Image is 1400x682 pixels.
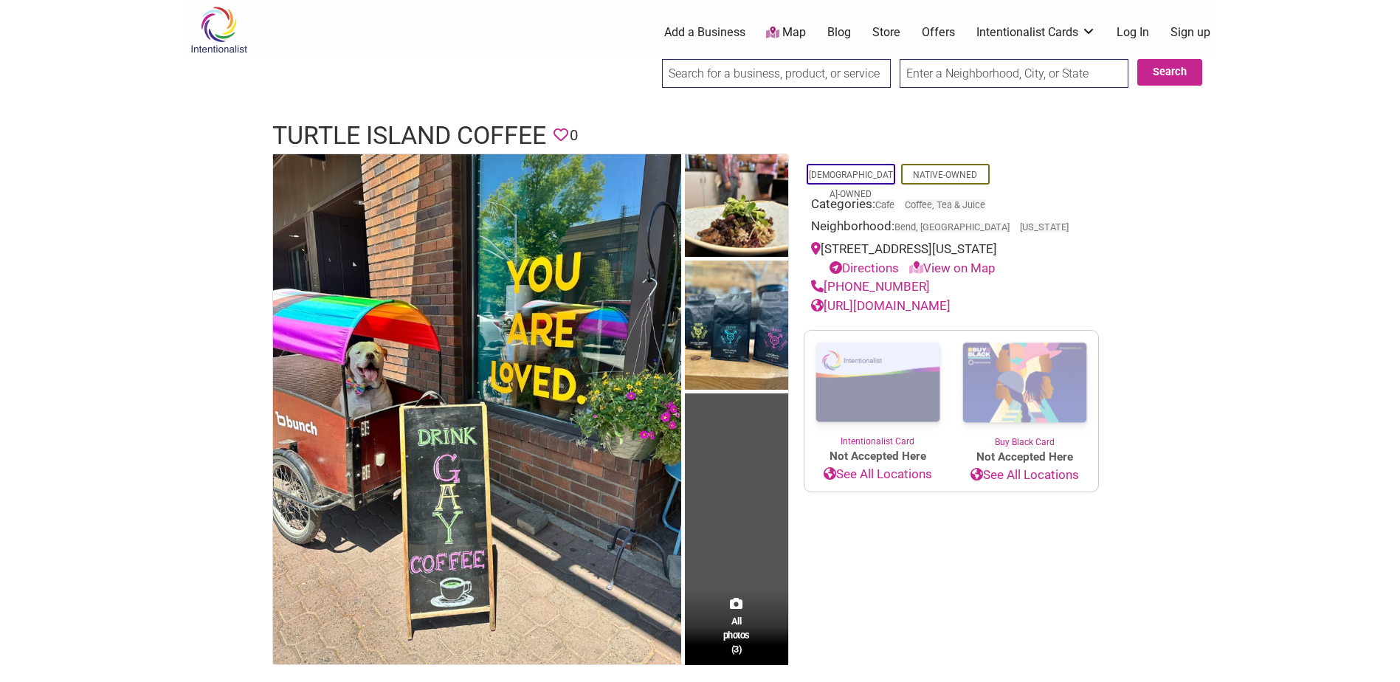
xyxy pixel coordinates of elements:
img: Intentionalist [184,6,254,54]
h1: Turtle Island Coffee [272,118,546,154]
a: [URL][DOMAIN_NAME] [811,298,951,313]
a: See All Locations [804,465,951,484]
a: Directions [830,261,899,275]
div: Categories: [811,195,1092,218]
a: [PHONE_NUMBER] [811,279,930,294]
a: Sign up [1170,24,1210,41]
a: Add a Business [664,24,745,41]
input: Search for a business, product, or service [662,59,891,88]
a: [DEMOGRAPHIC_DATA]-Owned [809,170,893,199]
span: 0 [570,124,578,147]
img: Intentionalist Card [804,331,951,435]
a: Coffee, Tea & Juice [905,199,985,210]
div: Neighborhood: [811,217,1092,240]
a: Map [766,24,806,41]
a: Buy Black Card [951,331,1098,449]
a: Blog [827,24,851,41]
span: All photos (3) [723,614,750,656]
a: Offers [922,24,955,41]
img: Buy Black Card [951,331,1098,435]
span: Bend, [GEOGRAPHIC_DATA] [894,223,1010,232]
a: Log In [1117,24,1149,41]
span: [US_STATE] [1020,223,1069,232]
span: Not Accepted Here [804,448,951,465]
a: Cafe [875,199,894,210]
a: Intentionalist Cards [976,24,1096,41]
a: See All Locations [951,466,1098,485]
input: Enter a Neighborhood, City, or State [900,59,1128,88]
a: Native-Owned [913,170,977,180]
div: [STREET_ADDRESS][US_STATE] [811,240,1092,278]
button: Search [1137,59,1202,86]
a: View on Map [909,261,996,275]
span: Not Accepted Here [951,449,1098,466]
a: Store [872,24,900,41]
a: Intentionalist Card [804,331,951,448]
